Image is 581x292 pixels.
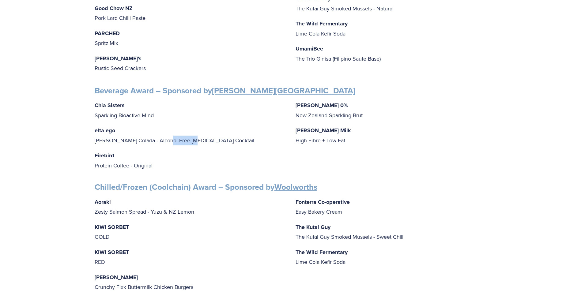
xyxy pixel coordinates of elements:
p: Easy Bakery Cream [296,197,487,217]
strong: Firebird [95,152,114,159]
p: Lime Cola Kefir Soda [296,19,487,38]
p: GOLD [95,222,286,242]
strong: The Wild Fermentary [296,20,348,28]
strong: Good Chow NZ [95,4,133,12]
p: Pork Lard Chilli Paste [95,3,286,23]
strong: elta ego [95,126,115,134]
strong: [PERSON_NAME] [95,273,138,281]
strong: The Wild Fermentary [296,248,348,256]
strong: Fonterra Co-operative [296,198,350,206]
strong: Beverage Award – Sponsored by [95,85,355,96]
p: Zesty Salmon Spread - Yuzu & NZ Lemon [95,197,286,217]
p: Crunchy Fixx Buttermilk Chicken Burgers [95,272,286,292]
p: New Zealand Sparkling Brut [296,100,487,120]
strong: PARCHED [95,29,120,37]
strong: Aoraki [95,198,111,206]
strong: [PERSON_NAME] 0% [296,101,348,109]
strong: Chia Sisters [95,101,125,109]
strong: [PERSON_NAME]'s [95,54,141,62]
strong: Chilled/Frozen (Coolchain) Award – Sponsored by [95,181,317,193]
p: Sparkling Bioactive Mind [95,100,286,120]
strong: KIWI SORBET [95,248,129,256]
p: Protein Coffee - Original [95,151,286,170]
strong: The Kutai Guy [296,223,330,231]
p: Rustic Seed Crackers [95,54,286,73]
p: The Kutai Guy Smoked Mussels - Sweet Chilli [296,222,487,242]
strong: KIWI SORBET [95,223,129,231]
p: Spritz Mix [95,28,286,48]
a: [PERSON_NAME][GEOGRAPHIC_DATA] [212,85,355,96]
p: High Fibre + Low Fat [296,125,487,145]
p: RED [95,247,286,267]
p: [PERSON_NAME] Colada - Alcohol-Free [MEDICAL_DATA] Cocktail [95,125,286,145]
strong: [PERSON_NAME] Milk [296,126,351,134]
a: Woolworths [274,181,317,193]
p: The Trio Ginisa (Filipino Saute Base) [296,44,487,63]
strong: UmamiBee [296,45,323,53]
p: Lime Cola Kefir Soda [296,247,487,267]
